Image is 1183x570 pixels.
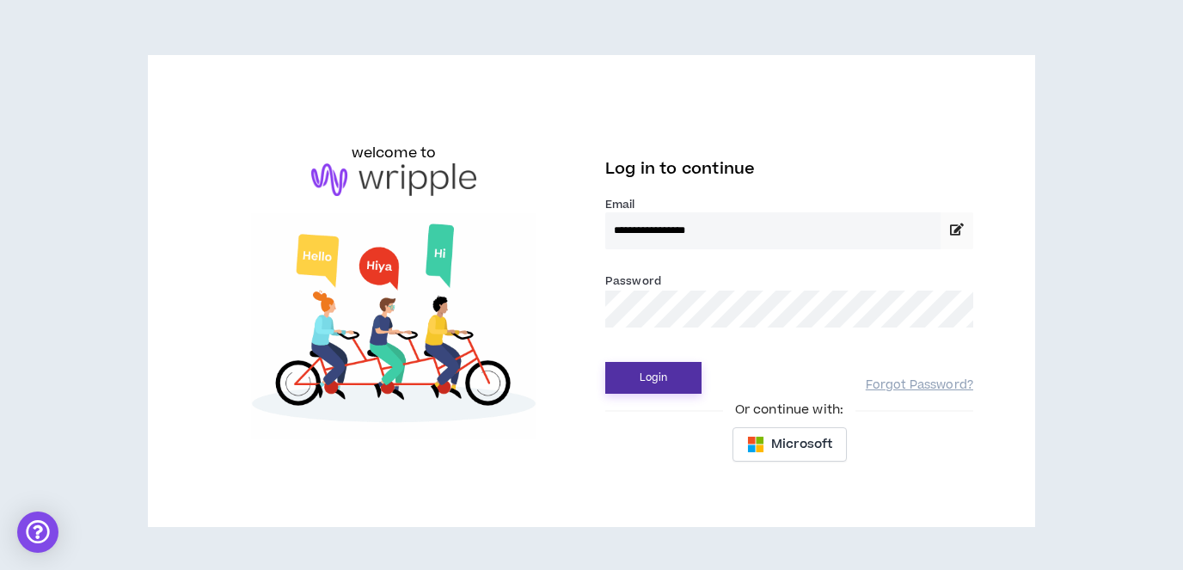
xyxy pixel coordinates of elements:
h6: welcome to [352,143,437,163]
div: Open Intercom Messenger [17,512,58,553]
img: logo-brand.png [311,163,476,196]
button: Login [605,362,702,394]
img: Welcome to Wripple [210,213,578,439]
label: Password [605,273,661,289]
label: Email [605,197,973,212]
span: Or continue with: [723,401,855,420]
button: Microsoft [732,427,847,462]
a: Forgot Password? [866,377,973,394]
span: Microsoft [771,435,832,454]
span: Log in to continue [605,158,755,180]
